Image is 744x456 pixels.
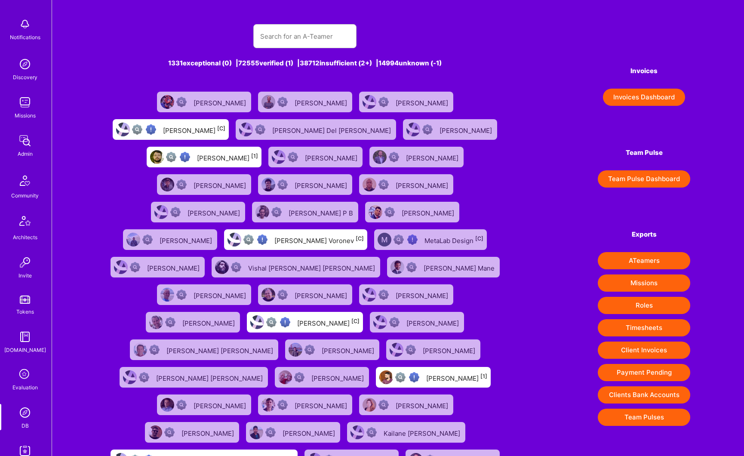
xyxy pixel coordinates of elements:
[176,400,187,410] img: Not Scrubbed
[394,234,404,245] img: Not fully vetted
[221,226,371,253] a: User AvatarNot fully vettedHigh Potential User[PERSON_NAME] Voronev[C]
[480,373,487,379] sup: [1]
[598,386,690,404] button: Clients Bank Accounts
[603,89,685,106] button: Invoices Dashboard
[406,151,460,163] div: [PERSON_NAME]
[598,342,690,359] button: Client Invoices
[133,343,147,357] img: User Avatar
[384,427,462,438] div: Kailane [PERSON_NAME]
[22,421,29,430] div: DB
[282,336,383,364] a: User AvatarNot Scrubbed[PERSON_NAME]
[295,179,349,190] div: [PERSON_NAME]
[248,262,377,273] div: Vishal [PERSON_NAME] [PERSON_NAME]
[149,345,160,355] img: Not Scrubbed
[16,404,34,421] img: Admin Search
[363,178,376,191] img: User Avatar
[423,344,477,355] div: [PERSON_NAME]
[598,89,690,106] a: Invoices Dashboard
[20,296,30,304] img: tokens
[116,123,130,136] img: User Avatar
[11,191,39,200] div: Community
[396,399,450,410] div: [PERSON_NAME]
[396,96,450,108] div: [PERSON_NAME]
[255,124,265,135] img: Not Scrubbed
[16,55,34,73] img: discovery
[274,234,364,245] div: [PERSON_NAME] Voronev
[295,399,349,410] div: [PERSON_NAME]
[156,372,264,383] div: [PERSON_NAME] [PERSON_NAME]
[132,124,142,135] img: Not fully vetted
[194,399,248,410] div: [PERSON_NAME]
[166,152,176,162] img: Not fully vetted
[126,233,140,246] img: User Avatar
[356,281,457,308] a: User AvatarNot Scrubbed[PERSON_NAME]
[243,419,344,446] a: User AvatarNot Scrubbed[PERSON_NAME]
[16,94,34,111] img: teamwork
[390,343,403,357] img: User Avatar
[255,88,356,116] a: User AvatarNot Scrubbed[PERSON_NAME]
[166,344,275,355] div: [PERSON_NAME] [PERSON_NAME]
[215,260,229,274] img: User Avatar
[280,317,290,327] img: High Potential User
[271,207,282,217] img: Not Scrubbed
[106,59,504,68] div: 1331 exceptional (0) | 72555 verified (1) | 38712 insufficient (2+) | 14994 unknown (-1)
[289,343,302,357] img: User Avatar
[257,234,267,245] img: High Potential User
[598,319,690,336] button: Timesheets
[182,317,237,328] div: [PERSON_NAME]
[363,288,376,302] img: User Avatar
[16,15,34,33] img: bell
[266,317,277,327] img: Not fully vetted
[13,73,37,82] div: Discovery
[265,427,276,438] img: Not Scrubbed
[475,235,483,242] sup: [C]
[154,171,255,198] a: User AvatarNot Scrubbed[PERSON_NAME]
[289,206,355,218] div: [PERSON_NAME] P B
[384,253,503,281] a: User AvatarNot Scrubbed[PERSON_NAME] Mane
[228,233,241,246] img: User Avatar
[396,289,450,300] div: [PERSON_NAME]
[598,149,690,157] h4: Team Pulse
[424,234,483,245] div: MetaLab Design
[142,234,153,245] img: Not Scrubbed
[255,171,356,198] a: User AvatarNot Scrubbed[PERSON_NAME]
[148,198,249,226] a: User AvatarNot Scrubbed[PERSON_NAME]
[176,179,187,190] img: Not Scrubbed
[160,288,174,302] img: User Avatar
[18,149,33,158] div: Admin
[389,152,399,162] img: Not Scrubbed
[373,315,387,329] img: User Avatar
[378,179,389,190] img: Not Scrubbed
[261,178,275,191] img: User Avatar
[261,288,275,302] img: User Avatar
[395,372,406,382] img: Not fully vetted
[255,205,269,219] img: User Avatar
[194,179,248,190] div: [PERSON_NAME]
[154,391,255,419] a: User AvatarNot Scrubbed[PERSON_NAME]
[426,372,487,383] div: [PERSON_NAME]
[277,179,288,190] img: Not Scrubbed
[148,425,162,439] img: User Avatar
[366,308,467,336] a: User AvatarNot Scrubbed[PERSON_NAME]
[255,391,356,419] a: User AvatarNot Scrubbed[PERSON_NAME]
[351,318,360,324] sup: [C]
[272,124,393,135] div: [PERSON_NAME] Del [PERSON_NAME]
[176,290,187,300] img: Not Scrubbed
[288,152,298,162] img: Not Scrubbed
[406,123,420,136] img: User Avatar
[424,262,496,273] div: [PERSON_NAME] Mane
[598,297,690,314] button: Roles
[344,419,469,446] a: User AvatarNot ScrubbedKailane [PERSON_NAME]
[239,123,253,136] img: User Avatar
[261,398,275,412] img: User Avatar
[278,370,292,384] img: User Avatar
[378,233,391,246] img: User Avatar
[164,427,175,438] img: Not Scrubbed
[356,171,457,198] a: User AvatarNot Scrubbed[PERSON_NAME]
[277,290,288,300] img: Not Scrubbed
[366,427,377,438] img: Not Scrubbed
[16,254,34,271] img: Invite
[4,345,46,354] div: [DOMAIN_NAME]
[141,419,243,446] a: User AvatarNot Scrubbed[PERSON_NAME]
[389,317,400,327] img: Not Scrubbed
